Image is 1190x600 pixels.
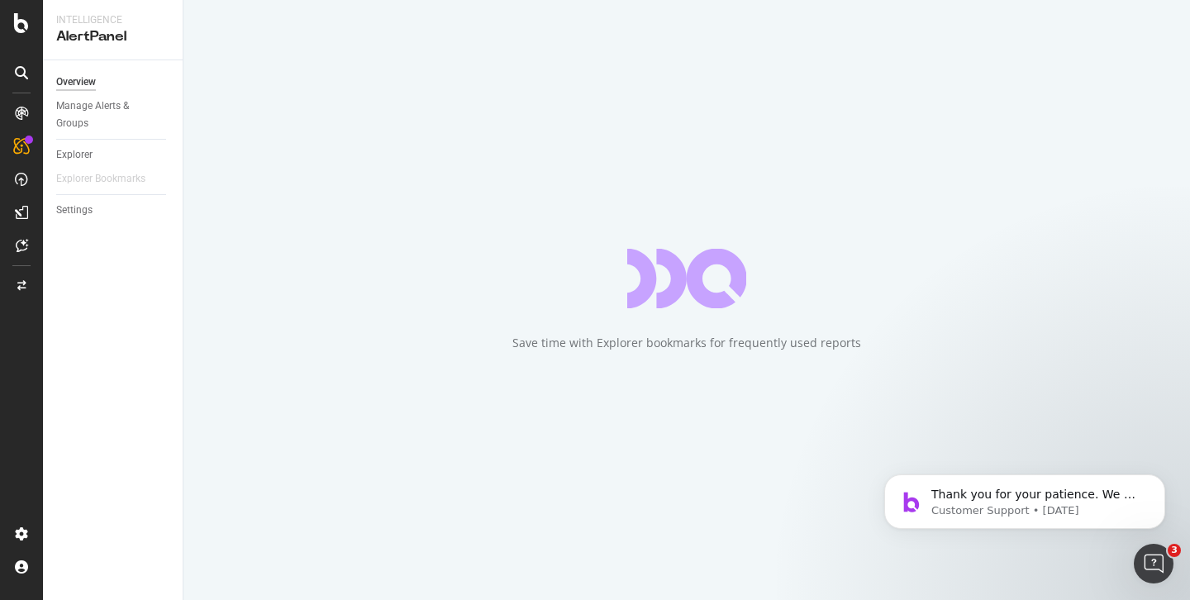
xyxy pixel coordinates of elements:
[512,335,861,351] div: Save time with Explorer bookmarks for frequently used reports
[56,146,93,164] div: Explorer
[859,440,1190,555] iframe: Intercom notifications message
[56,170,145,188] div: Explorer Bookmarks
[56,13,169,27] div: Intelligence
[56,98,155,132] div: Manage Alerts & Groups
[627,249,746,308] div: animation
[56,202,93,219] div: Settings
[1134,544,1173,583] iframe: Intercom live chat
[56,74,171,91] a: Overview
[56,27,169,46] div: AlertPanel
[56,202,171,219] a: Settings
[56,74,96,91] div: Overview
[1168,544,1181,557] span: 3
[56,170,162,188] a: Explorer Bookmarks
[56,146,171,164] a: Explorer
[56,98,171,132] a: Manage Alerts & Groups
